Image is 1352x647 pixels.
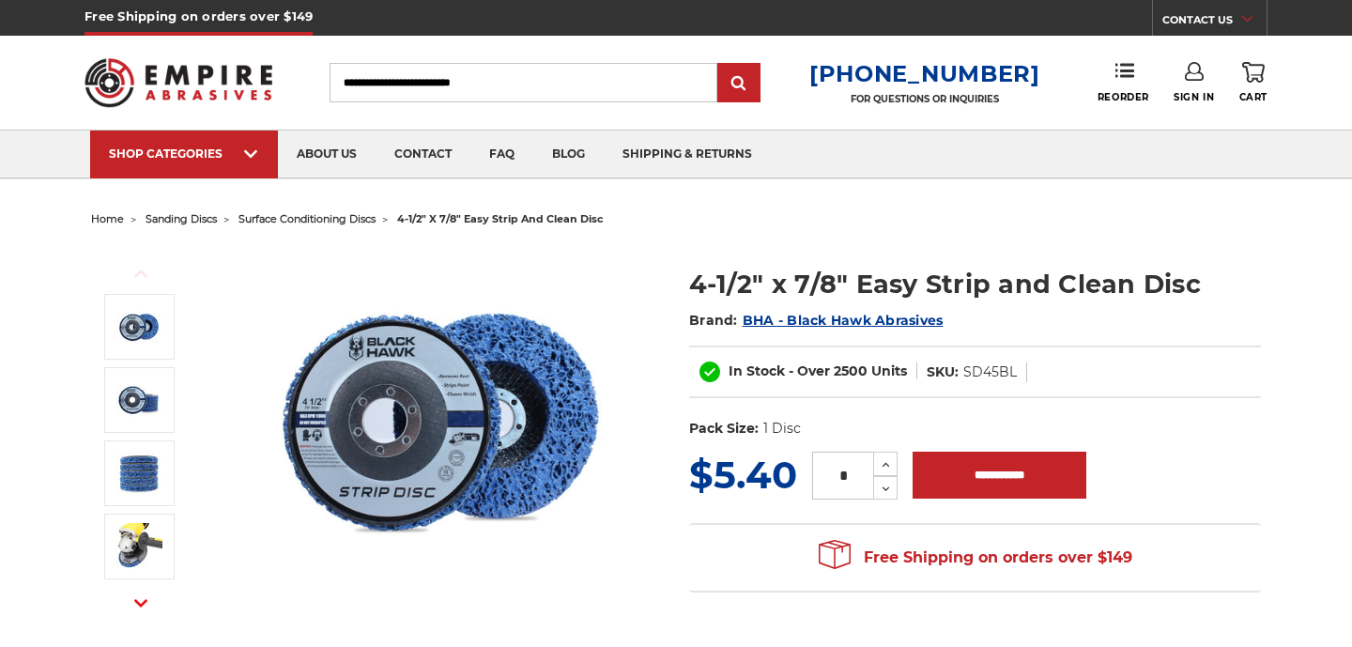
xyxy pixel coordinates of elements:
[146,212,217,225] a: sanding discs
[871,362,907,379] span: Units
[809,93,1040,105] p: FOR QUESTIONS OR INQUIRIES
[115,305,162,349] img: 4-1/2" x 7/8" Easy Strip and Clean Disc
[115,452,162,496] img: 4-1/2" x 7/8" Easy Strip and Clean Disc
[470,131,533,178] a: faq
[689,452,797,498] span: $5.40
[1098,91,1149,103] span: Reorder
[238,212,376,225] a: surface conditioning discs
[1174,91,1214,103] span: Sign In
[118,254,163,294] button: Previous
[729,362,785,379] span: In Stock
[689,312,738,329] span: Brand:
[115,378,162,423] img: 4-1/2" x 7/8" Easy Strip and Clean Disc
[533,131,604,178] a: blog
[789,362,830,379] span: - Over
[278,131,376,178] a: about us
[253,246,628,596] img: 4-1/2" x 7/8" Easy Strip and Clean Disc
[763,419,801,439] dd: 1 Disc
[115,523,162,570] img: 4-1/2" x 7/8" Easy Strip and Clean Disc
[819,539,1132,577] span: Free Shipping on orders over $149
[604,131,771,178] a: shipping & returns
[689,419,759,439] dt: Pack Size:
[91,212,124,225] a: home
[743,312,944,329] a: BHA - Black Hawk Abrasives
[834,362,868,379] span: 2500
[689,266,1261,302] h1: 4-1/2" x 7/8" Easy Strip and Clean Disc
[109,146,259,161] div: SHOP CATEGORIES
[963,362,1017,382] dd: SD45BL
[809,60,1040,87] a: [PHONE_NUMBER]
[927,362,959,382] dt: SKU:
[1098,62,1149,102] a: Reorder
[1239,91,1267,103] span: Cart
[376,131,470,178] a: contact
[84,46,272,119] img: Empire Abrasives
[397,212,604,225] span: 4-1/2" x 7/8" easy strip and clean disc
[1162,9,1267,36] a: CONTACT US
[118,583,163,624] button: Next
[1239,62,1267,103] a: Cart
